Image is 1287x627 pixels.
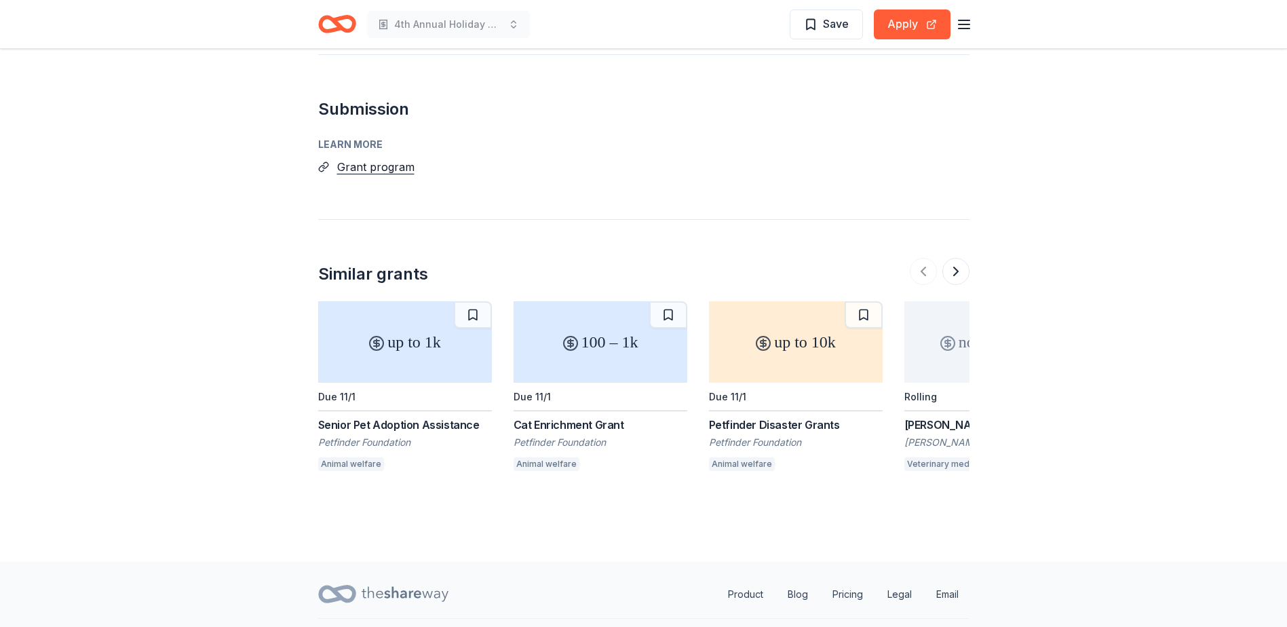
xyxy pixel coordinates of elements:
[318,417,492,433] div: Senior Pet Adoption Assistance
[904,457,991,471] div: Veterinary medicine
[709,436,883,449] div: Petfinder Foundation
[318,98,969,120] h2: Submission
[318,263,428,285] div: Similar grants
[904,417,1078,433] div: [PERSON_NAME]'s Fund Grant
[318,391,356,402] div: Due 11/1
[874,9,950,39] button: Apply
[709,301,883,475] a: up to 10kDue 11/1Petfinder Disaster GrantsPetfinder FoundationAnimal welfare
[514,391,551,402] div: Due 11/1
[904,301,1078,383] div: not specified
[709,391,746,402] div: Due 11/1
[514,301,687,383] div: 100 – 1k
[318,301,492,383] div: up to 1k
[904,436,1078,449] div: [PERSON_NAME]'s Fund for Animals
[925,581,969,608] a: Email
[823,15,849,33] span: Save
[717,581,774,608] a: Product
[777,581,819,608] a: Blog
[318,436,492,449] div: Petfinder Foundation
[790,9,863,39] button: Save
[717,581,969,608] nav: quick links
[877,581,923,608] a: Legal
[318,457,384,471] div: Animal welfare
[514,417,687,433] div: Cat Enrichment Grant
[709,457,775,471] div: Animal welfare
[514,436,687,449] div: Petfinder Foundation
[709,301,883,383] div: up to 10k
[514,301,687,475] a: 100 – 1kDue 11/1Cat Enrichment GrantPetfinder FoundationAnimal welfare
[318,301,492,475] a: up to 1kDue 11/1Senior Pet Adoption AssistancePetfinder FoundationAnimal welfare
[904,391,937,402] div: Rolling
[822,581,874,608] a: Pricing
[337,158,415,176] button: Grant program
[318,8,356,40] a: Home
[394,16,503,33] span: 4th Annual Holiday Dinner
[514,457,579,471] div: Animal welfare
[318,136,969,153] div: Learn more
[709,417,883,433] div: Petfinder Disaster Grants
[367,11,530,38] button: 4th Annual Holiday Dinner
[904,301,1078,475] a: not specifiedRolling[PERSON_NAME]'s Fund Grant[PERSON_NAME]'s Fund for AnimalsVeterinary medicine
